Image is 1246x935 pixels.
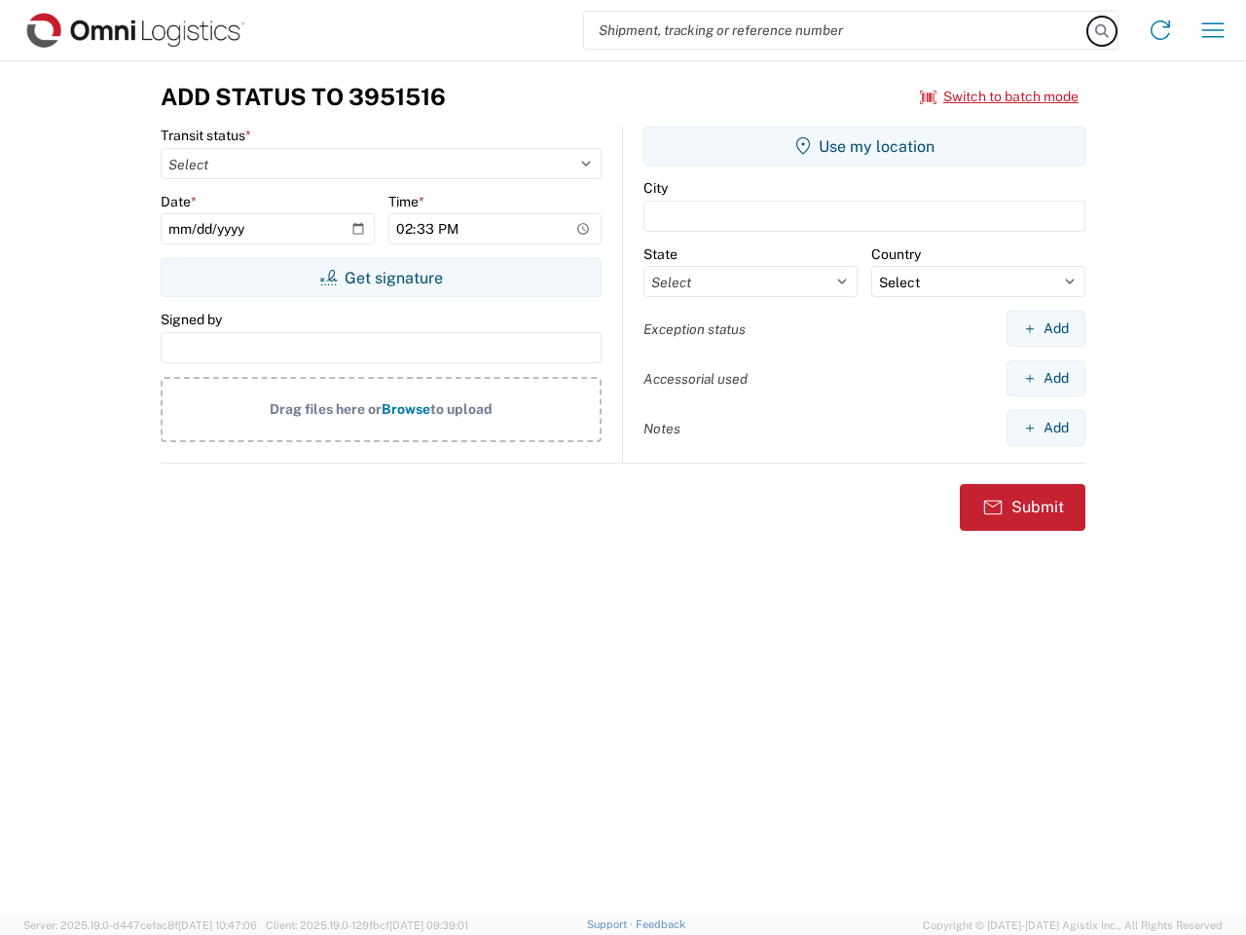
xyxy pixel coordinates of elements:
[587,918,636,930] a: Support
[960,484,1085,531] button: Submit
[636,918,685,930] a: Feedback
[643,127,1085,166] button: Use my location
[161,83,446,111] h3: Add Status to 3951516
[382,401,430,417] span: Browse
[178,919,257,931] span: [DATE] 10:47:06
[643,245,678,263] label: State
[1007,410,1085,446] button: Add
[871,245,921,263] label: Country
[161,193,197,210] label: Date
[430,401,493,417] span: to upload
[1007,360,1085,396] button: Add
[643,370,748,388] label: Accessorial used
[920,81,1079,113] button: Switch to batch mode
[161,127,251,144] label: Transit status
[388,193,424,210] label: Time
[23,919,257,931] span: Server: 2025.19.0-d447cefac8f
[923,916,1223,934] span: Copyright © [DATE]-[DATE] Agistix Inc., All Rights Reserved
[643,420,680,437] label: Notes
[161,258,602,297] button: Get signature
[1007,311,1085,347] button: Add
[643,320,746,338] label: Exception status
[389,919,468,931] span: [DATE] 09:39:01
[270,401,382,417] span: Drag files here or
[161,311,222,328] label: Signed by
[643,179,668,197] label: City
[584,12,1088,49] input: Shipment, tracking or reference number
[266,919,468,931] span: Client: 2025.19.0-129fbcf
